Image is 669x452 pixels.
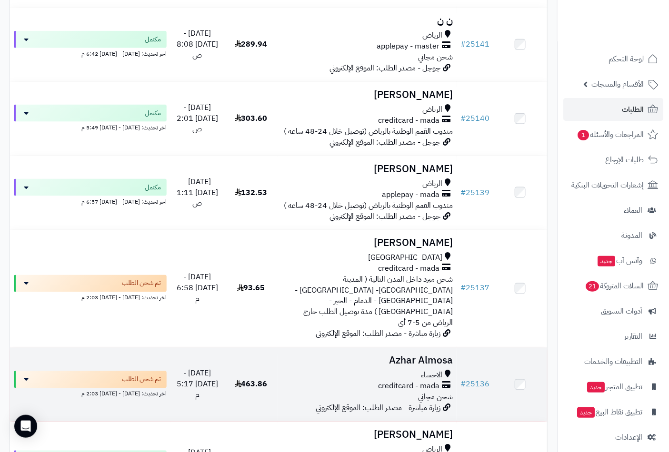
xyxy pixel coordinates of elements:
[282,355,453,366] h3: Azhar Almosa
[576,405,642,419] span: تطبيق نقاط البيع
[418,51,453,63] span: شحن مجاني
[587,382,605,393] span: جديد
[624,204,642,217] span: العملاء
[282,164,453,175] h3: [PERSON_NAME]
[145,183,161,192] span: مكتمل
[235,113,268,124] span: 303.60
[177,272,218,305] span: [DATE] - [DATE] 6:58 م
[563,300,663,323] a: أدوات التسويق
[571,178,644,192] span: إشعارات التحويلات البنكية
[460,187,466,198] span: #
[460,379,489,390] a: #25136
[177,368,218,401] span: [DATE] - [DATE] 5:17 م
[282,15,453,26] h3: ن ن
[601,305,642,318] span: أدوات التسويق
[563,199,663,222] a: العملاء
[563,426,663,449] a: الإعدادات
[122,375,161,384] span: تم شحن الطلب
[418,392,453,403] span: شحن مجاني
[284,126,453,137] span: مندوب القمم الوطنية بالرياض (توصيل خلال 24-48 ساعه )
[597,254,642,267] span: وآتس آب
[14,122,167,132] div: اخر تحديث: [DATE] - [DATE] 5:49 م
[577,129,589,140] span: 1
[377,41,439,52] span: applepay - master
[378,381,439,392] span: creditcard - mada
[14,388,167,398] div: اخر تحديث: [DATE] - [DATE] 2:03 م
[563,275,663,297] a: السلات المتروكة21
[422,104,442,115] span: الرياض
[378,115,439,126] span: creditcard - mada
[177,28,218,61] span: [DATE] - [DATE] 8:08 ص
[145,35,161,44] span: مكتمل
[605,153,644,167] span: طلبات الإرجاع
[460,283,489,294] a: #25137
[177,176,218,209] span: [DATE] - [DATE] 1:11 ص
[563,174,663,197] a: إشعارات التحويلات البنكية
[563,350,663,373] a: التطبيقات والخدمات
[598,256,615,266] span: جديد
[460,39,489,50] a: #25141
[284,200,453,211] span: مندوب القمم الوطنية بالرياض (توصيل خلال 24-48 ساعه )
[237,283,265,294] span: 93.65
[615,431,642,444] span: الإعدادات
[14,292,167,302] div: اخر تحديث: [DATE] - [DATE] 2:03 م
[563,224,663,247] a: المدونة
[460,379,466,390] span: #
[563,401,663,423] a: تطبيق نقاط البيعجديد
[460,113,489,124] a: #25140
[330,137,440,148] span: جوجل - مصدر الطلب: الموقع الإلكتروني
[604,19,660,39] img: logo-2.png
[563,148,663,171] a: طلبات الإرجاع
[330,211,440,222] span: جوجل - مصدر الطلب: الموقع الإلكتروني
[282,430,453,441] h3: [PERSON_NAME]
[316,403,440,414] span: زيارة مباشرة - مصدر الطلب: الموقع الإلكتروني
[609,52,644,66] span: لوحة التحكم
[330,62,440,74] span: جوجل - مصدر الطلب: الموقع الإلكتروني
[563,249,663,272] a: وآتس آبجديد
[563,48,663,70] a: لوحة التحكم
[422,30,442,41] span: الرياض
[460,113,466,124] span: #
[14,196,167,206] div: اخر تحديث: [DATE] - [DATE] 6:57 م
[235,39,268,50] span: 289.94
[378,264,439,275] span: creditcard - mada
[585,279,644,293] span: السلات المتروكة
[14,48,167,58] div: اخر تحديث: [DATE] - [DATE] 6:42 م
[460,283,466,294] span: #
[621,229,642,242] span: المدونة
[563,98,663,121] a: الطلبات
[421,370,442,381] span: الاحساء
[624,330,642,343] span: التقارير
[460,187,489,198] a: #25139
[563,325,663,348] a: التقارير
[460,39,466,50] span: #
[145,108,161,118] span: مكتمل
[235,187,268,198] span: 132.53
[382,189,439,200] span: applepay - mada
[585,281,599,292] span: 21
[282,238,453,249] h3: [PERSON_NAME]
[422,178,442,189] span: الرياض
[368,253,442,264] span: [GEOGRAPHIC_DATA]
[563,123,663,146] a: المراجعات والأسئلة1
[591,78,644,91] span: الأقسام والمنتجات
[282,89,453,100] h3: [PERSON_NAME]
[584,355,642,368] span: التطبيقات والخدمات
[177,102,218,135] span: [DATE] - [DATE] 2:01 ص
[577,407,595,418] span: جديد
[122,279,161,288] span: تم شحن الطلب
[577,128,644,141] span: المراجعات والأسئلة
[586,380,642,393] span: تطبيق المتجر
[235,379,268,390] span: 463.86
[563,375,663,398] a: تطبيق المتجرجديد
[14,415,37,438] div: Open Intercom Messenger
[622,103,644,116] span: الطلبات
[295,274,453,329] span: شحن مبرد داخل المدن التالية ( المدينة [GEOGRAPHIC_DATA]- [GEOGRAPHIC_DATA] - [GEOGRAPHIC_DATA] - ...
[316,328,440,340] span: زيارة مباشرة - مصدر الطلب: الموقع الإلكتروني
